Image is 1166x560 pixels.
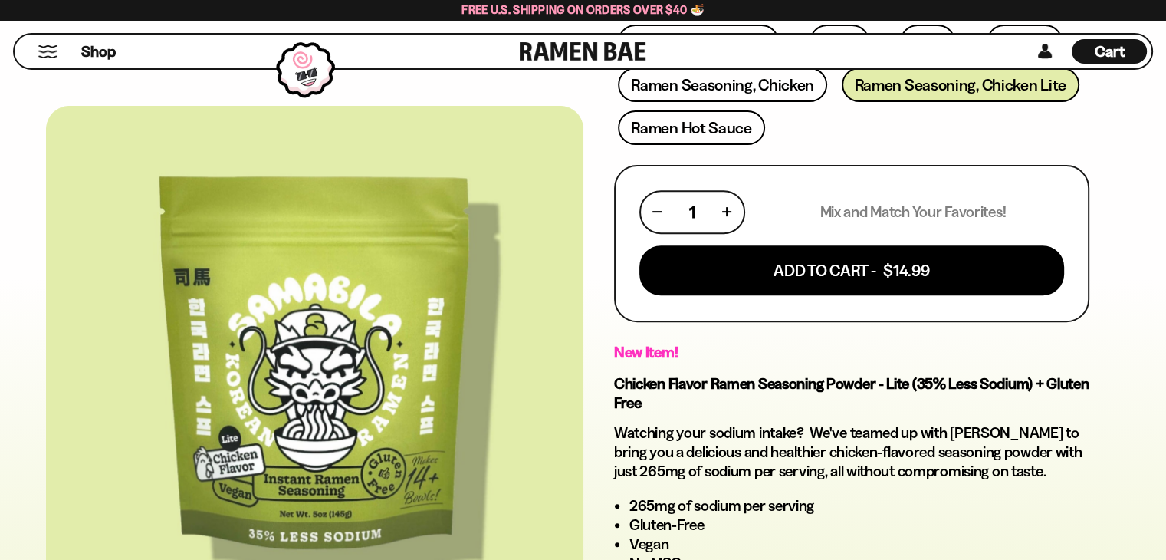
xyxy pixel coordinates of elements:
span: Free U.S. Shipping on Orders over $40 🍜 [461,2,705,17]
div: Cart [1072,35,1147,68]
strong: Chicken Flavor Ramen Seasoning Powder - Lite (35% Less Sodium) + Gluten Free [614,374,1089,412]
p: Watching your sodium intake? We've teamed up with [PERSON_NAME] to bring you a delicious and heal... [614,423,1089,481]
button: Add To Cart - $14.99 [639,245,1064,295]
a: Ramen Seasoning, Chicken [618,68,827,102]
a: Ramen Hot Sauce [618,110,765,145]
a: Shop [81,39,116,64]
strong: New Item! [614,343,678,361]
li: 265mg of sodium per serving [629,496,1089,516]
span: 1 [689,203,695,222]
p: Mix and Match Your Favorites! [819,203,1006,222]
li: Vegan [629,535,1089,554]
li: Gluten-Free [629,516,1089,535]
button: Mobile Menu Trigger [38,45,58,58]
span: Cart [1095,42,1125,61]
span: Shop [81,41,116,62]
